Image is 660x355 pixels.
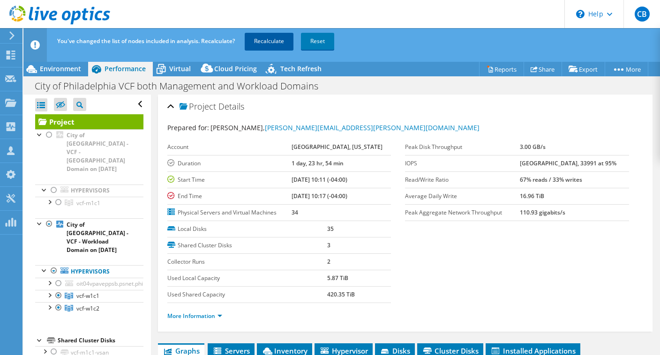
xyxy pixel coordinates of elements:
[562,62,605,76] a: Export
[520,208,565,216] b: 110.93 gigabits/s
[167,192,292,201] label: End Time
[520,159,616,167] b: [GEOGRAPHIC_DATA], 33991 at 95%
[605,62,648,76] a: More
[167,142,292,152] label: Account
[210,123,480,132] span: [PERSON_NAME],
[167,241,328,250] label: Shared Cluster Disks
[301,33,334,50] a: Reset
[327,241,330,249] b: 3
[405,175,520,185] label: Read/Write Ratio
[67,131,128,173] b: City of [GEOGRAPHIC_DATA] - VCF - [GEOGRAPHIC_DATA] Domain on [DATE]
[76,292,99,300] span: vcf-w1c1
[35,218,143,256] a: City of [GEOGRAPHIC_DATA] - VCF - Workload Domain on [DATE]
[67,221,128,254] b: City of [GEOGRAPHIC_DATA] - VCF - Workload Domain on [DATE]
[292,208,298,216] b: 34
[180,102,216,111] span: Project
[292,192,347,200] b: [DATE] 10:17 (-04:00)
[520,192,544,200] b: 16.96 TiB
[105,64,146,73] span: Performance
[30,81,333,91] h1: City of Philadelphia VCF both Management and Workload Domains
[167,290,328,299] label: Used Shared Capacity
[292,143,382,151] b: [GEOGRAPHIC_DATA], [US_STATE]
[327,290,355,298] b: 420.35 TiB
[405,192,520,201] label: Average Daily Write
[35,114,143,129] a: Project
[169,64,191,73] span: Virtual
[167,123,209,132] label: Prepared for:
[479,62,524,76] a: Reports
[167,159,292,168] label: Duration
[35,278,143,290] a: oit04vpaveppsb.psnet.phila.local
[167,224,328,234] label: Local Disks
[405,159,520,168] label: IOPS
[635,7,650,22] span: CB
[245,33,293,50] a: Recalculate
[265,123,480,132] a: [PERSON_NAME][EMAIL_ADDRESS][PERSON_NAME][DOMAIN_NAME]
[405,142,520,152] label: Peak Disk Throughput
[576,10,585,18] svg: \n
[167,312,222,320] a: More Information
[76,280,161,288] span: oit04vpaveppsb.psnet.phila.local
[520,143,546,151] b: 3.00 GB/s
[76,304,99,312] span: vcf-w1c2
[214,64,257,73] span: Cloud Pricing
[35,197,143,209] a: vcf-m1c1
[327,274,348,282] b: 5.87 TiB
[405,208,520,217] label: Peak Aggregate Network Throughput
[524,62,562,76] a: Share
[520,176,582,184] b: 67% reads / 33% writes
[35,129,143,175] a: City of [GEOGRAPHIC_DATA] - VCF - [GEOGRAPHIC_DATA] Domain on [DATE]
[280,64,322,73] span: Tech Refresh
[57,37,235,45] span: You've changed the list of nodes included in analysis. Recalculate?
[292,176,347,184] b: [DATE] 10:11 (-04:00)
[35,290,143,302] a: vcf-w1c1
[35,302,143,314] a: vcf-w1c2
[292,159,344,167] b: 1 day, 23 hr, 54 min
[327,225,334,233] b: 35
[167,208,292,217] label: Physical Servers and Virtual Machines
[167,257,328,266] label: Collector Runs
[76,199,100,207] span: vcf-m1c1
[218,101,244,112] span: Details
[58,335,143,346] div: Shared Cluster Disks
[35,185,143,197] a: Hypervisors
[327,258,330,266] b: 2
[167,175,292,185] label: Start Time
[35,265,143,277] a: Hypervisors
[40,64,81,73] span: Environment
[167,274,328,283] label: Used Local Capacity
